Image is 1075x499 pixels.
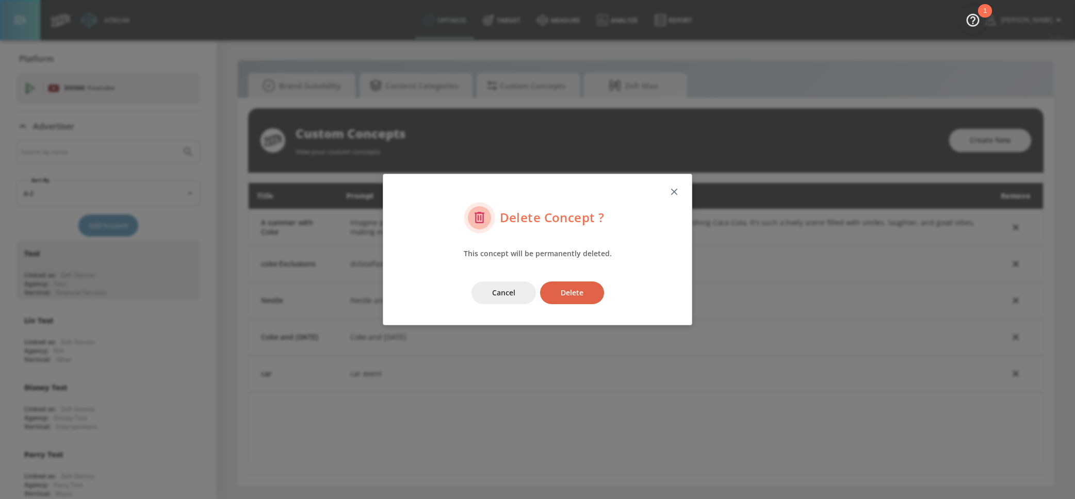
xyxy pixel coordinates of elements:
h5: Delete Concept ? [500,210,605,225]
div: This concept will be permanently deleted. [464,246,612,261]
span: Cancel [492,287,515,300]
span: Delete [561,287,583,300]
button: Cancel [471,281,536,305]
button: Delete [540,281,604,305]
button: Open Resource Center, 1 new notification [958,5,987,34]
div: 1 [983,11,987,24]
